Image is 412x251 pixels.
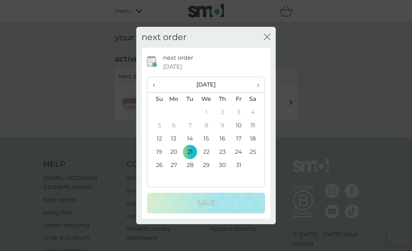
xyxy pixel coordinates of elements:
[163,62,182,72] span: [DATE]
[215,106,231,119] td: 2
[182,92,198,106] th: Tu
[166,132,182,146] td: 13
[166,119,182,132] td: 6
[166,159,182,172] td: 27
[198,132,215,146] td: 15
[147,146,166,159] td: 19
[147,193,265,213] button: Save
[247,92,265,106] th: Sa
[166,146,182,159] td: 20
[215,119,231,132] td: 9
[215,146,231,159] td: 23
[147,132,166,146] td: 12
[252,77,259,92] span: ›
[215,92,231,106] th: Th
[147,92,166,106] th: Su
[215,132,231,146] td: 16
[247,106,265,119] td: 4
[163,53,193,63] p: next order
[182,159,198,172] td: 28
[153,77,160,92] span: ‹
[198,92,215,106] th: We
[182,146,198,159] td: 21
[231,159,247,172] td: 31
[182,132,198,146] td: 14
[264,34,270,41] button: close
[231,119,247,132] td: 10
[247,146,265,159] td: 25
[231,106,247,119] td: 3
[247,132,265,146] td: 18
[198,159,215,172] td: 29
[142,32,187,43] h2: next order
[215,159,231,172] td: 30
[198,106,215,119] td: 1
[166,77,247,93] th: [DATE]
[231,92,247,106] th: Fr
[198,146,215,159] td: 22
[231,132,247,146] td: 17
[231,146,247,159] td: 24
[197,197,215,209] p: Save
[166,92,182,106] th: Mo
[198,119,215,132] td: 8
[147,119,166,132] td: 5
[182,119,198,132] td: 7
[247,119,265,132] td: 11
[147,159,166,172] td: 26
